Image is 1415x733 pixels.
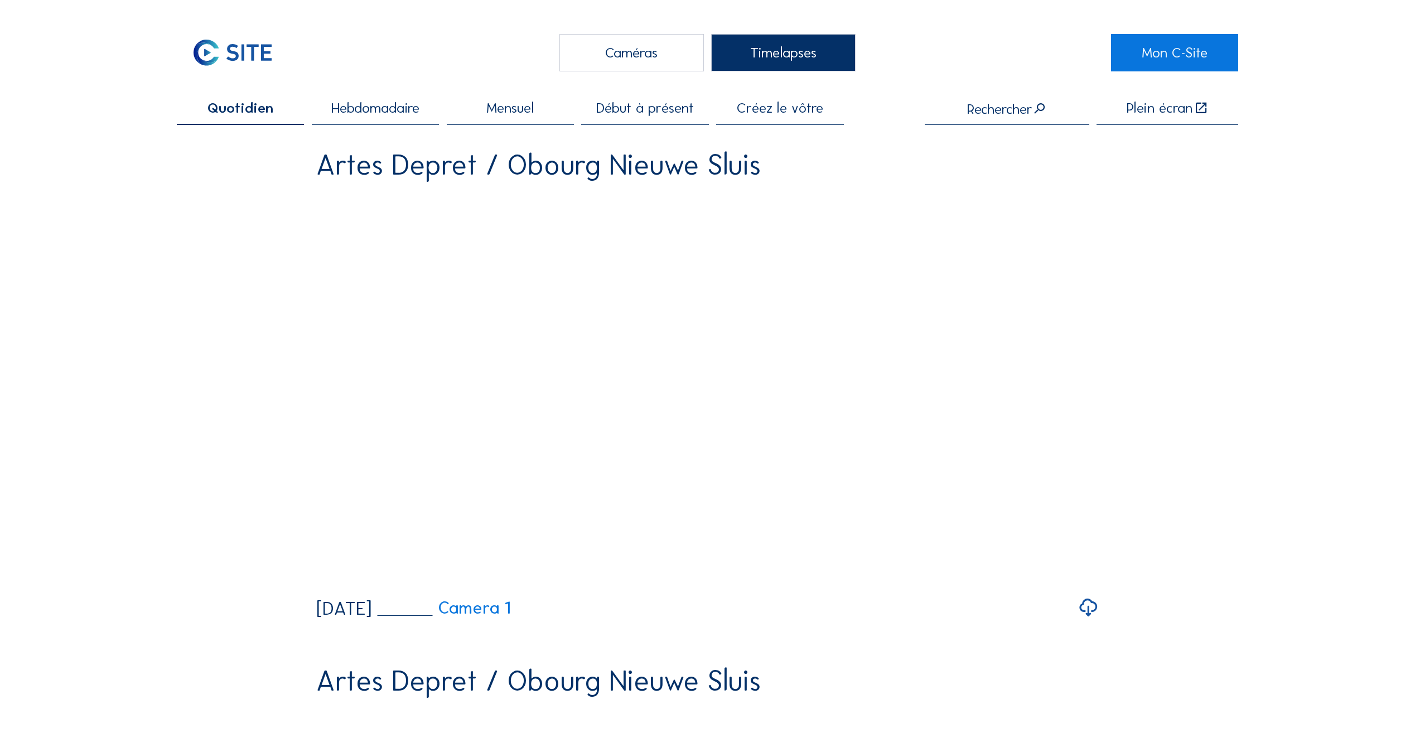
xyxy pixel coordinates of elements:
div: Plein écran [1127,101,1192,116]
div: Timelapses [711,34,856,71]
video: Your browser does not support the video tag. [316,192,1099,583]
div: Caméras [559,34,704,71]
span: Quotidien [207,101,273,115]
span: Hebdomadaire [331,101,419,115]
a: C-SITE Logo [177,34,304,71]
div: [DATE] [316,599,371,618]
a: Camera 1 [377,600,510,617]
span: Mensuel [486,101,534,115]
a: Mon C-Site [1111,34,1238,71]
span: Créez le vôtre [737,101,823,115]
div: Artes Depret / Obourg Nieuwe Sluis [316,151,761,179]
div: Artes Depret / Obourg Nieuwe Sluis [316,667,761,695]
img: C-SITE Logo [177,34,288,71]
span: Début à présent [596,101,694,115]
